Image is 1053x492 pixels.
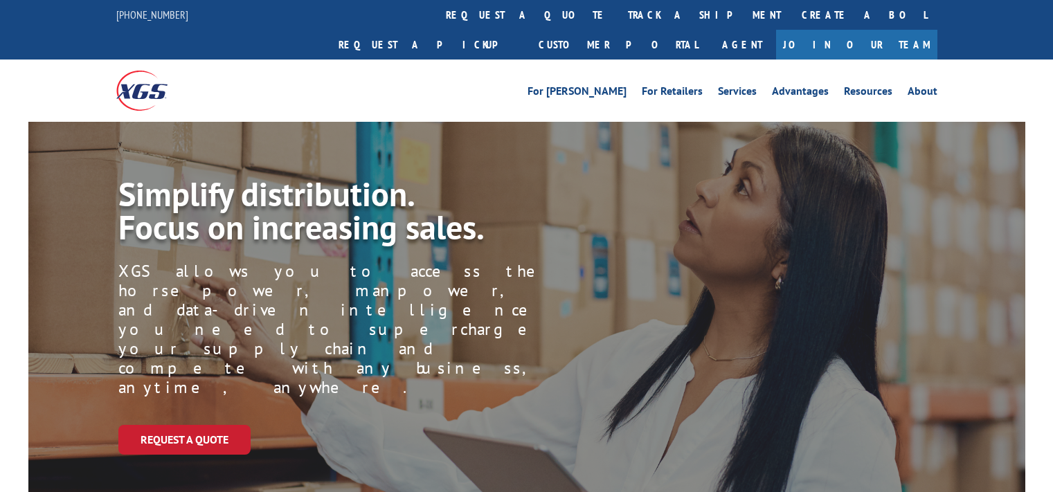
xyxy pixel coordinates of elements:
a: Join Our Team [776,30,937,60]
a: Resources [844,86,892,101]
a: Request a Quote [118,425,251,455]
a: Agent [708,30,776,60]
a: For Retailers [642,86,703,101]
p: XGS allows you to access the horsepower, manpower, and data-driven intelligence you need to super... [118,262,559,397]
a: Advantages [772,86,829,101]
a: For [PERSON_NAME] [528,86,627,101]
a: Services [718,86,757,101]
a: [PHONE_NUMBER] [116,8,188,21]
h1: Simplify distribution. Focus on increasing sales. [118,177,541,250]
a: Request a pickup [328,30,528,60]
a: About [908,86,937,101]
a: Customer Portal [528,30,708,60]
